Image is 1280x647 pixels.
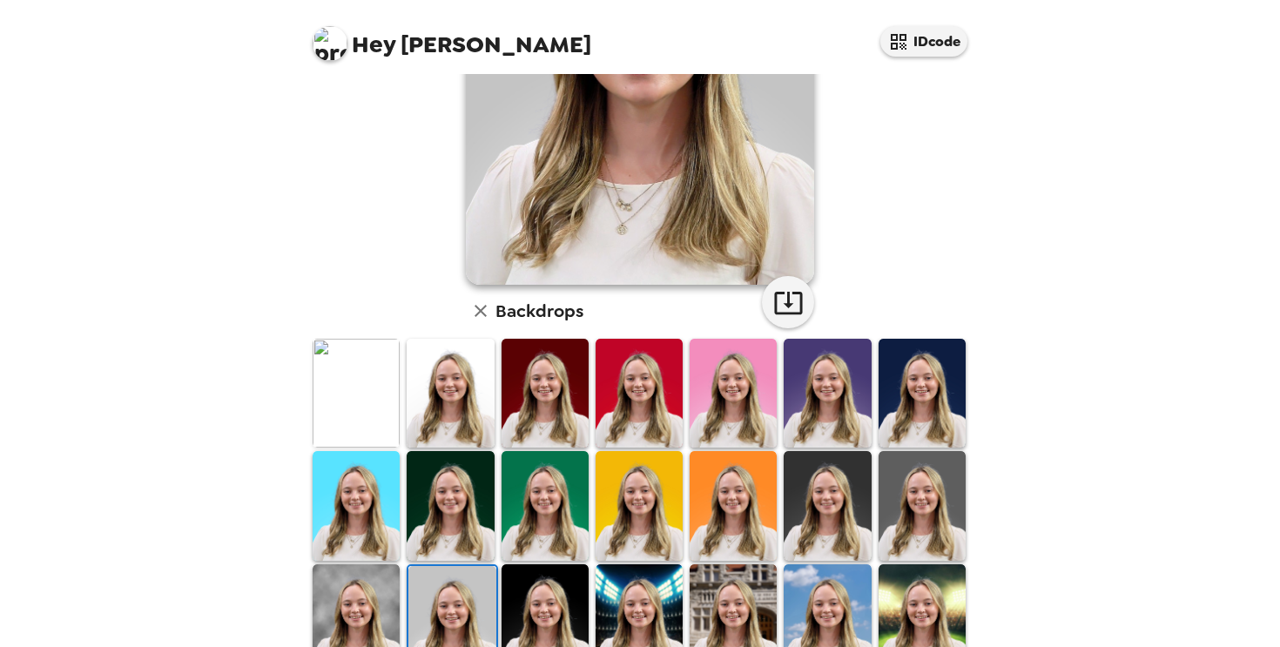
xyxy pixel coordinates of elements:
[313,17,591,57] span: [PERSON_NAME]
[495,297,583,325] h6: Backdrops
[313,339,400,448] img: Original
[352,29,395,60] span: Hey
[313,26,347,61] img: profile pic
[880,26,967,57] button: IDcode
